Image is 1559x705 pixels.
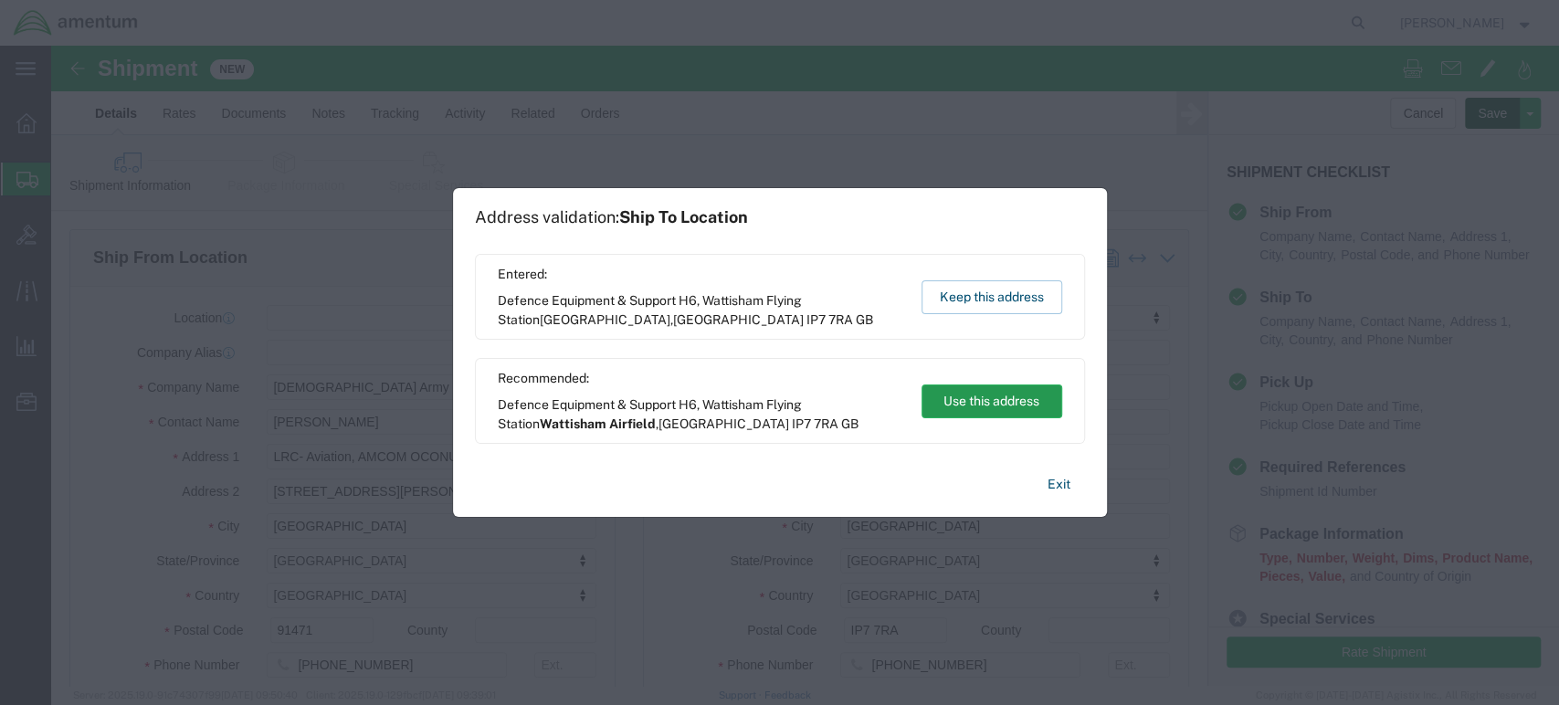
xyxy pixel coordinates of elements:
[806,312,853,327] span: IP7 7RA
[922,280,1062,314] button: Keep this address
[498,265,904,284] span: Entered:
[922,384,1062,418] button: Use this address
[475,207,748,227] h1: Address validation:
[856,312,873,327] span: GB
[792,416,838,431] span: IP7 7RA
[540,416,656,431] span: Wattisham Airfield
[619,207,748,226] span: Ship To Location
[841,416,859,431] span: GB
[673,312,804,327] span: [GEOGRAPHIC_DATA]
[498,369,904,388] span: Recommended:
[498,395,904,434] span: Defence Equipment & Support H6, Wattisham Flying Station ,
[540,312,670,327] span: [GEOGRAPHIC_DATA]
[658,416,789,431] span: [GEOGRAPHIC_DATA]
[498,291,904,330] span: Defence Equipment & Support H6, Wattisham Flying Station ,
[1033,468,1085,500] button: Exit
